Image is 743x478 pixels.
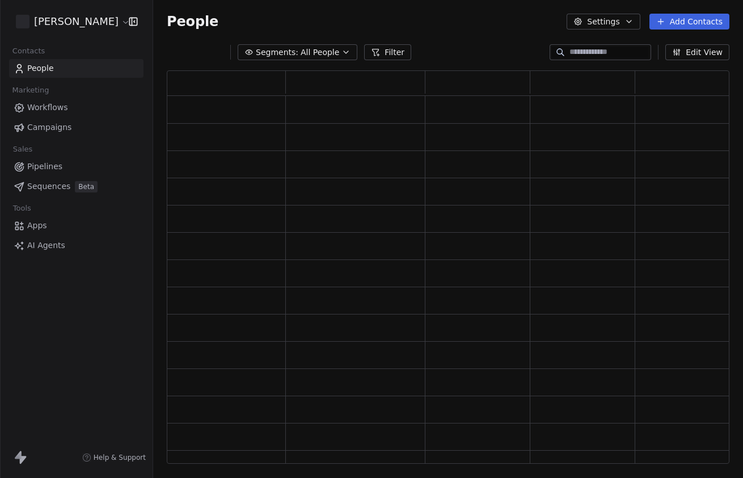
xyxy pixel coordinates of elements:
span: Sequences [27,181,70,192]
a: AI Agents [9,236,143,255]
a: SequencesBeta [9,177,143,196]
span: All People [301,47,339,58]
span: AI Agents [27,240,65,251]
span: Segments: [256,47,298,58]
span: Beta [75,181,98,192]
a: Workflows [9,98,143,117]
span: Workflows [27,102,68,114]
button: Settings [567,14,640,30]
span: People [167,13,218,30]
button: Add Contacts [649,14,729,30]
div: grid [167,96,740,464]
span: [PERSON_NAME] [34,14,119,29]
button: Filter [364,44,411,60]
button: Edit View [665,44,729,60]
span: Sales [8,141,37,158]
span: Apps [27,220,47,232]
span: Pipelines [27,161,62,173]
span: Contacts [7,43,50,60]
a: Help & Support [82,453,146,462]
a: Campaigns [9,118,143,137]
span: Tools [8,200,36,217]
a: Pipelines [9,157,143,176]
span: Campaigns [27,121,71,133]
span: People [27,62,54,74]
a: People [9,59,143,78]
span: Marketing [7,82,54,99]
button: [PERSON_NAME] [14,12,121,31]
a: Apps [9,216,143,235]
span: Help & Support [94,453,146,462]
